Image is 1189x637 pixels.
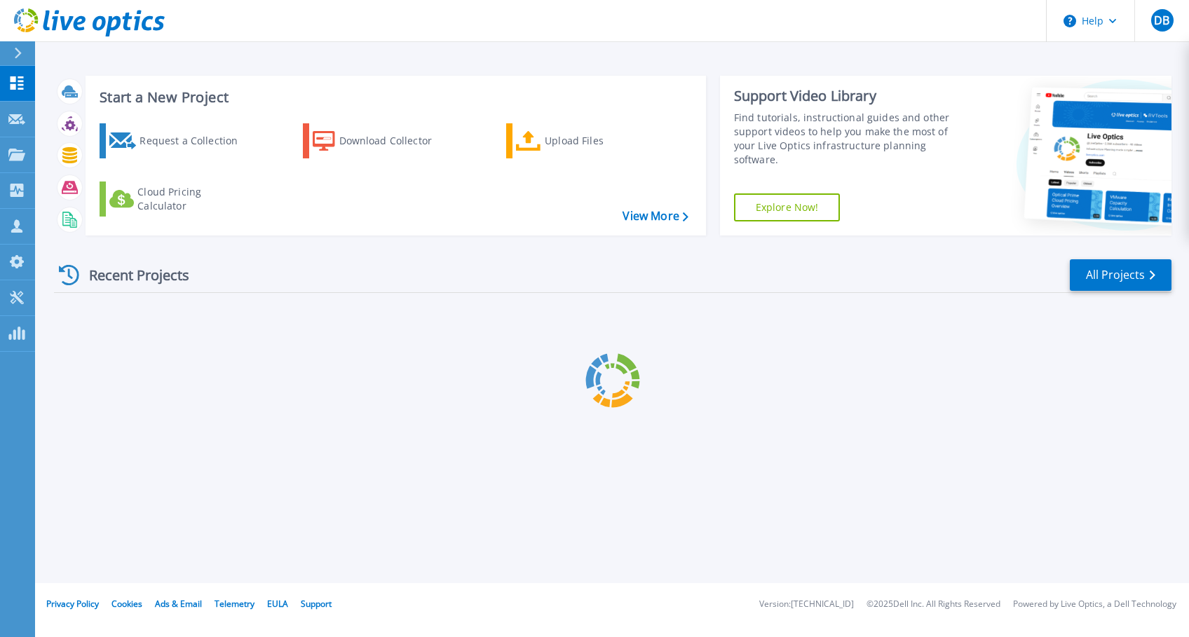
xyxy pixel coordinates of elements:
a: Cloud Pricing Calculator [100,181,256,217]
a: EULA [267,598,288,610]
div: Recent Projects [54,258,208,292]
span: DB [1154,15,1169,26]
a: Support [301,598,332,610]
div: Cloud Pricing Calculator [137,185,250,213]
a: Download Collector [303,123,459,158]
a: All Projects [1070,259,1171,291]
li: Version: [TECHNICAL_ID] [759,600,854,609]
a: Telemetry [215,598,254,610]
h3: Start a New Project [100,90,688,105]
a: Request a Collection [100,123,256,158]
li: Powered by Live Optics, a Dell Technology [1013,600,1176,609]
li: © 2025 Dell Inc. All Rights Reserved [867,600,1000,609]
a: Upload Files [506,123,663,158]
a: Privacy Policy [46,598,99,610]
a: View More [623,210,688,223]
div: Download Collector [339,127,451,155]
a: Ads & Email [155,598,202,610]
a: Explore Now! [734,193,841,221]
div: Find tutorials, instructional guides and other support videos to help you make the most of your L... [734,111,963,167]
div: Upload Files [545,127,657,155]
a: Cookies [111,598,142,610]
div: Request a Collection [140,127,252,155]
div: Support Video Library [734,87,963,105]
